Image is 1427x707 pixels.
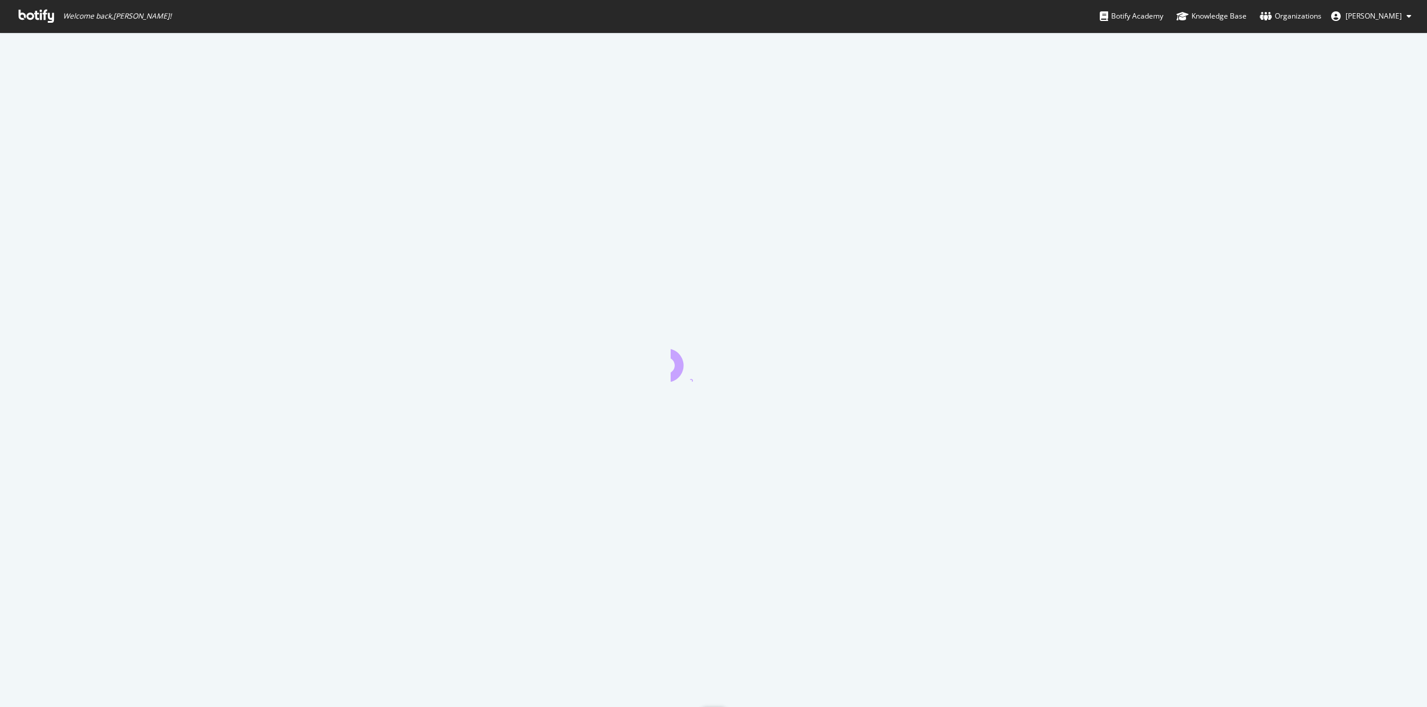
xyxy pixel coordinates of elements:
[1176,10,1247,22] div: Knowledge Base
[63,11,171,21] span: Welcome back, [PERSON_NAME] !
[1260,10,1322,22] div: Organizations
[1100,10,1163,22] div: Botify Academy
[671,339,757,382] div: animation
[1322,7,1421,26] button: [PERSON_NAME]
[1345,11,1402,21] span: Brendan O'Connell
